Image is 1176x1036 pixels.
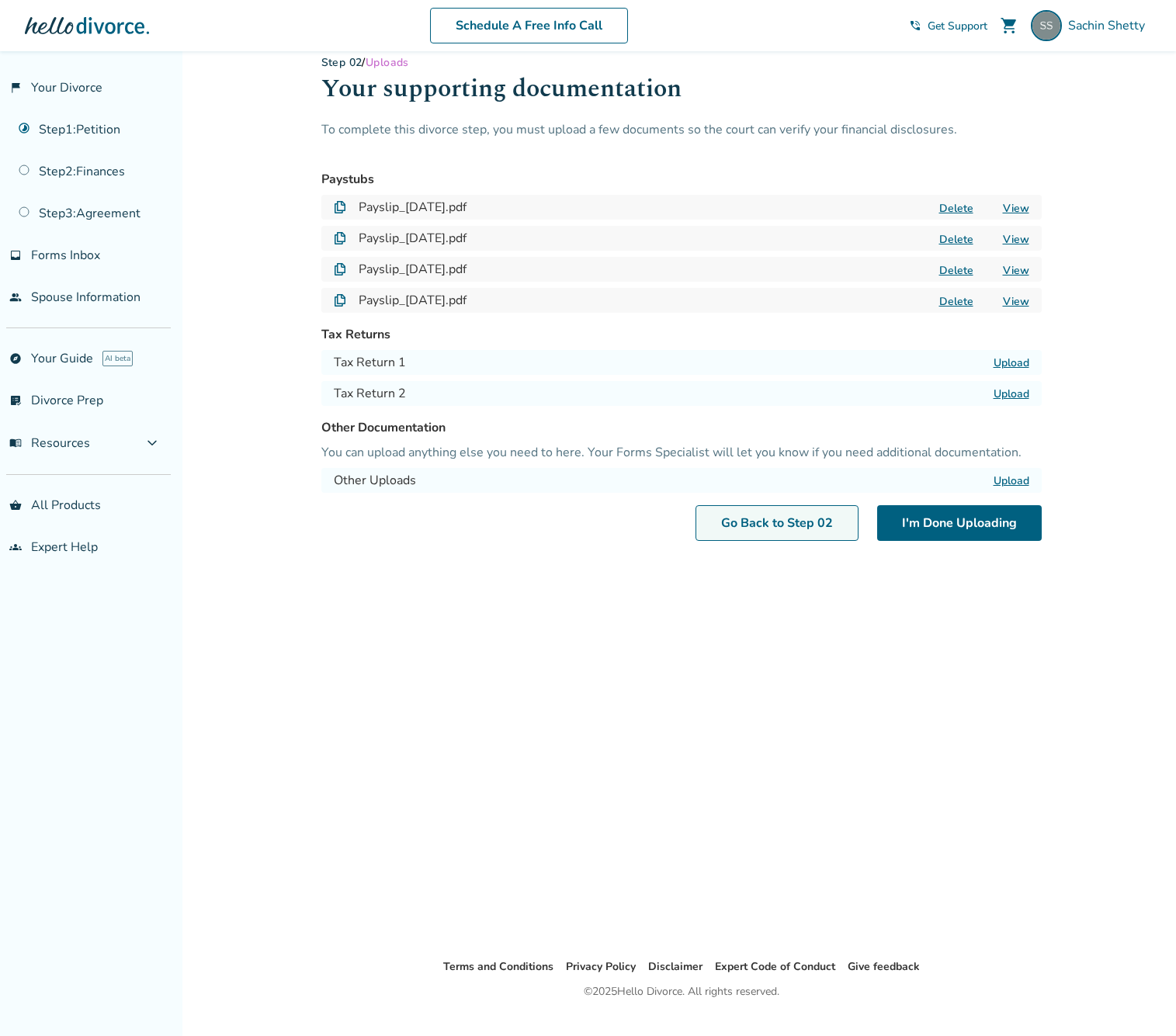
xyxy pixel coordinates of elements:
a: Expert Code of Conduct [715,959,835,974]
button: I'm Done Uploading [877,505,1042,541]
span: Resources [9,435,90,452]
span: explore [9,352,22,365]
a: Step 02 [321,55,363,70]
a: Privacy Policy [566,959,636,974]
img: Document [334,232,346,244]
h3: Paystubs [321,170,1042,189]
a: Terms and Conditions [443,959,553,974]
span: expand_more [143,434,161,452]
label: Upload [994,473,1029,488]
p: To complete this divorce step, you must upload a few documents so the court can verify your finan... [321,120,1042,158]
span: AI beta [102,351,133,366]
img: Document [334,201,346,213]
a: Schedule A Free Info Call [430,8,628,43]
span: flag_2 [9,81,22,94]
button: Delete [935,262,978,279]
a: phone_in_talkGet Support [909,19,987,33]
span: list_alt_check [9,394,22,407]
h4: Other Uploads [334,471,416,490]
a: View [1003,232,1029,247]
span: shopping_cart [1000,16,1018,35]
span: Uploads [366,55,409,70]
span: shopping_basket [9,499,22,511]
h4: Payslip_[DATE].pdf [359,198,467,217]
h3: Tax Returns [321,325,1042,344]
h4: Payslip_[DATE].pdf [359,291,467,310]
span: phone_in_talk [909,19,921,32]
h4: Tax Return 1 [334,353,406,372]
img: shettyssachin@gmail.com [1031,10,1062,41]
span: menu_book [9,437,22,449]
a: Go Back to Step 02 [696,505,859,541]
img: Document [334,294,346,307]
button: Delete [935,231,978,248]
h4: Payslip_[DATE].pdf [359,260,467,279]
button: Delete [935,293,978,310]
a: View [1003,201,1029,216]
h4: Payslip_[DATE].pdf [359,229,467,248]
li: Give feedback [848,958,920,976]
h1: Your supporting documentation [321,70,1042,120]
button: Delete [935,200,978,217]
img: Document [334,263,346,275]
li: Disclaimer [648,958,702,976]
a: View [1003,263,1029,278]
span: inbox [9,249,22,262]
span: Forms Inbox [31,247,100,264]
h3: Other Documentation [321,418,1042,437]
div: / [321,55,1042,70]
a: View [1003,294,1029,309]
span: groups [9,541,22,553]
span: people [9,291,22,303]
h4: Tax Return 2 [334,384,406,403]
label: Upload [994,386,1029,401]
iframe: Chat Widget [1098,962,1176,1036]
p: You can upload anything else you need to here. Your Forms Specialist will let you know if you nee... [321,443,1042,462]
div: © 2025 Hello Divorce. All rights reserved. [584,982,779,1001]
label: Upload [994,355,1029,370]
span: Sachin Shetty [1068,17,1151,34]
span: Get Support [928,19,987,33]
